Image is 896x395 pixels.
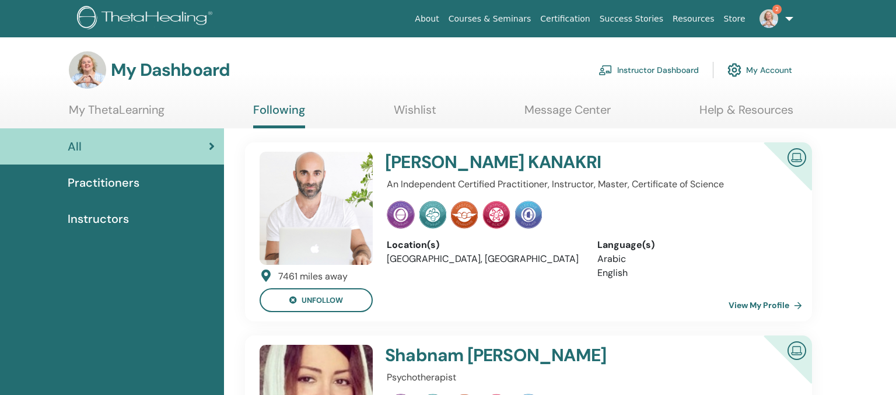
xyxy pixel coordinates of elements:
[69,103,164,125] a: My ThetaLearning
[69,51,106,89] img: default.jpg
[535,8,594,30] a: Certification
[387,238,580,252] div: Location(s)
[727,60,741,80] img: cog.svg
[595,8,668,30] a: Success Stories
[385,152,722,173] h4: [PERSON_NAME] KANAKRI
[699,103,793,125] a: Help & Resources
[387,370,790,384] p: Psychotherapist
[68,174,139,191] span: Practitioners
[111,60,230,81] h3: My Dashboard
[387,252,580,266] li: [GEOGRAPHIC_DATA], [GEOGRAPHIC_DATA]
[597,266,790,280] li: English
[68,210,129,228] span: Instructors
[394,103,436,125] a: Wishlist
[597,238,790,252] div: Language(s)
[387,177,790,191] p: An Independent Certified Practitioner, Instructor, Master, Certificate of Science
[745,142,812,209] div: Certified Online Instructor
[772,5,782,14] span: 2
[598,65,612,75] img: chalkboard-teacher.svg
[598,57,699,83] a: Instructor Dashboard
[783,144,811,170] img: Certified Online Instructor
[759,9,778,28] img: default.jpg
[783,337,811,363] img: Certified Online Instructor
[719,8,750,30] a: Store
[77,6,216,32] img: logo.png
[410,8,443,30] a: About
[524,103,611,125] a: Message Center
[68,138,82,155] span: All
[385,345,722,366] h4: Shabnam [PERSON_NAME]
[260,152,373,265] img: default.jpg
[597,252,790,266] li: Arabic
[668,8,719,30] a: Resources
[253,103,305,128] a: Following
[444,8,536,30] a: Courses & Seminars
[729,293,807,317] a: View My Profile
[260,288,373,312] button: unfollow
[727,57,792,83] a: My Account
[278,270,348,284] div: 7461 miles away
